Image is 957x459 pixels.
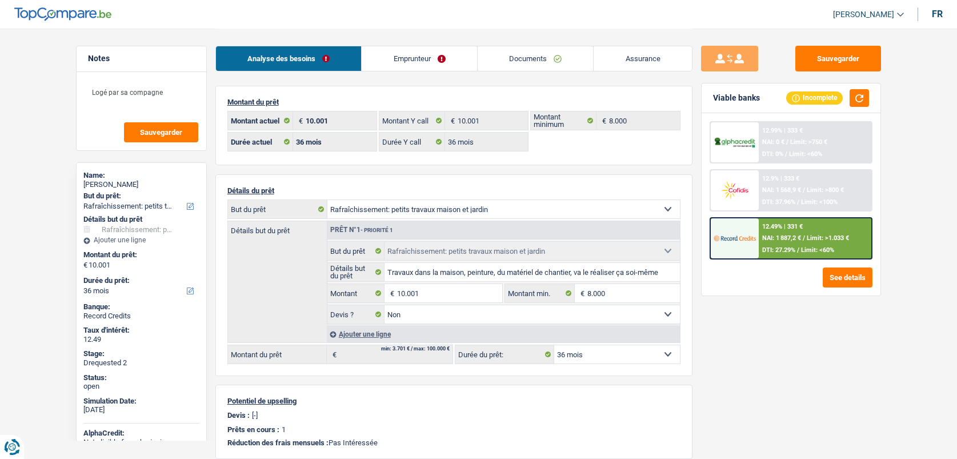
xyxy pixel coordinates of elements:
[83,349,199,358] div: Stage:
[83,438,199,447] div: Not eligible for submission
[381,346,450,352] div: min: 3.701 € / max: 100.000 €
[83,261,87,270] span: €
[762,223,803,230] div: 12.49% | 331 €
[594,46,692,71] a: Assurance
[83,326,199,335] div: Taux d'intérêt:
[797,198,799,206] span: /
[227,411,250,420] p: Devis :
[833,10,894,19] span: [PERSON_NAME]
[83,215,199,224] div: Détails but du prêt
[762,234,801,242] span: NAI: 1 887,2 €
[83,382,199,391] div: open
[124,122,198,142] button: Sauvegarder
[385,284,397,302] span: €
[140,129,182,136] span: Sauvegarder
[83,180,199,189] div: [PERSON_NAME]
[83,191,197,201] label: But du prêt:
[531,111,596,130] label: Montant minimum
[478,46,594,71] a: Documents
[88,54,195,63] h5: Notes
[797,246,799,254] span: /
[596,111,609,130] span: €
[83,302,199,312] div: Banque:
[762,138,784,146] span: NAI: 0 €
[786,138,788,146] span: /
[505,284,575,302] label: Montant min.
[216,46,362,71] a: Analyse des besoins
[227,438,680,447] p: Pas Intéressée
[762,246,795,254] span: DTI: 27.29%
[455,345,554,364] label: Durée du prêt:
[83,312,199,321] div: Record Credits
[762,175,799,182] div: 12.9% | 333 €
[83,171,199,180] div: Name:
[83,429,199,438] div: AlphaCredit:
[714,136,756,149] img: AlphaCredit
[327,242,385,260] label: But du prêt
[327,284,385,302] label: Montant
[379,133,445,151] label: Durée Y call
[795,46,881,71] button: Sauvegarder
[83,397,199,406] div: Simulation Date:
[445,111,458,130] span: €
[83,250,197,260] label: Montant du prêt:
[327,226,396,234] div: Prêt n°1
[228,345,327,364] label: Montant du prêt
[83,373,199,382] div: Status:
[228,133,294,151] label: Durée actuel
[762,127,803,134] div: 12.99% | 333 €
[762,186,801,194] span: NAI: 1 568,9 €
[327,345,339,364] span: €
[227,98,680,106] p: Montant du prêt
[803,234,805,242] span: /
[807,234,849,242] span: Limit: >1.033 €
[823,268,872,288] button: See details
[786,91,843,104] div: Incomplete
[327,263,385,281] label: Détails but du prêt
[252,411,258,420] p: [-]
[227,397,680,405] p: Potentiel de upselling
[789,150,822,158] span: Limit: <60%
[282,425,286,434] p: 1
[714,179,756,201] img: Cofidis
[762,198,795,206] span: DTI: 37.96%
[362,46,477,71] a: Emprunteur
[227,425,279,434] p: Prêts en cours :
[327,326,680,342] div: Ajouter une ligne
[361,227,393,233] span: - Priorité 1
[83,335,199,344] div: 12.49
[801,198,838,206] span: Limit: <100%
[293,111,306,130] span: €
[575,284,587,302] span: €
[227,186,680,195] p: Détails du prêt
[228,200,327,218] label: But du prêt
[83,236,199,244] div: Ajouter une ligne
[227,438,329,447] span: Réduction des frais mensuels :
[228,111,294,130] label: Montant actuel
[713,93,760,103] div: Viable banks
[379,111,445,130] label: Montant Y call
[14,7,111,21] img: TopCompare Logo
[83,276,197,285] label: Durée du prêt:
[801,246,834,254] span: Limit: <60%
[824,5,904,24] a: [PERSON_NAME]
[83,358,199,368] div: Drequested 2
[932,9,943,19] div: fr
[83,405,199,414] div: [DATE]
[807,186,844,194] span: Limit: >800 €
[327,305,385,324] label: Devis ?
[762,150,783,158] span: DTI: 0%
[228,221,327,234] label: Détails but du prêt
[785,150,787,158] span: /
[790,138,827,146] span: Limit: >750 €
[714,227,756,249] img: Record Credits
[803,186,805,194] span: /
